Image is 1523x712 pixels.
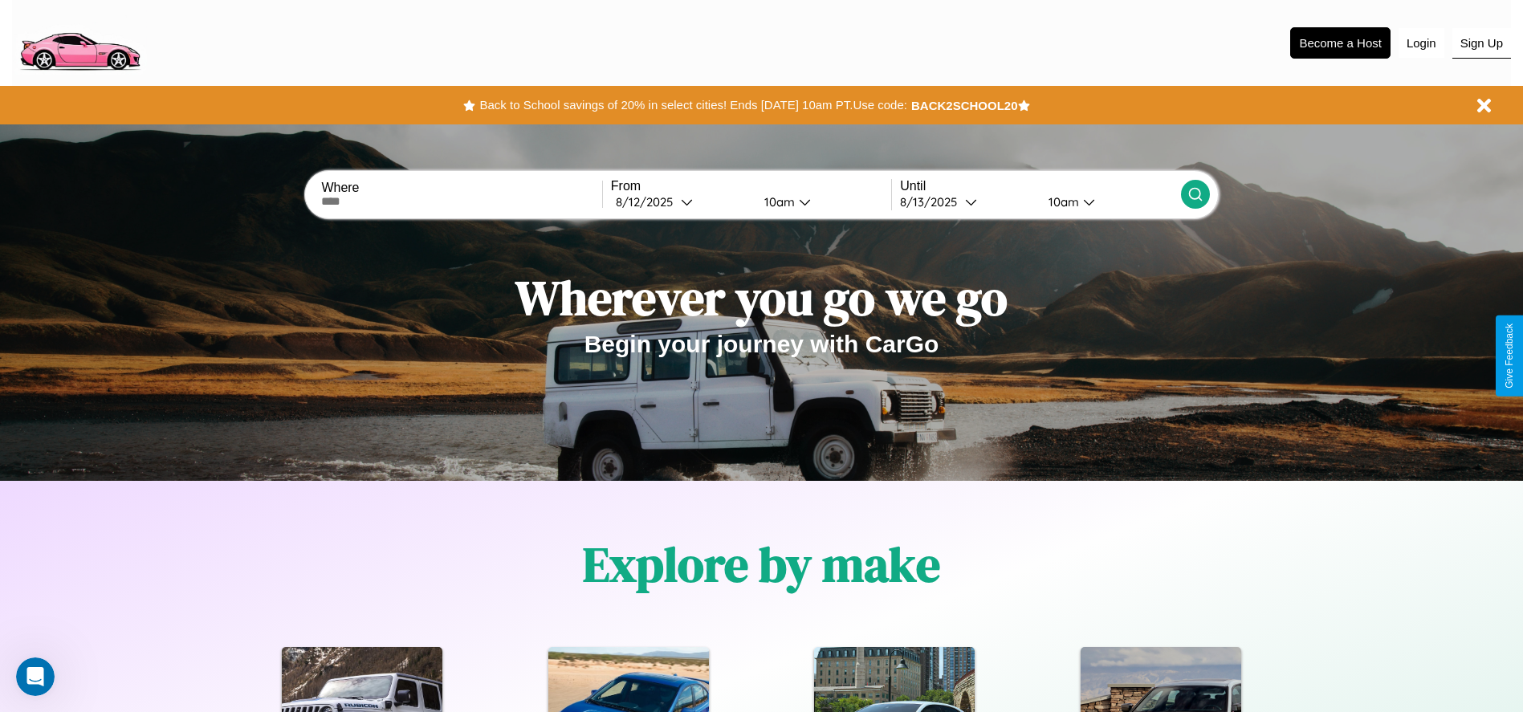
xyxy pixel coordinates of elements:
h1: Explore by make [583,531,940,597]
label: From [611,179,891,193]
button: Become a Host [1290,27,1391,59]
button: 10am [1036,193,1181,210]
div: Give Feedback [1504,323,1515,389]
iframe: Intercom live chat [16,657,55,696]
div: 8 / 12 / 2025 [616,194,681,210]
button: 10am [751,193,892,210]
label: Until [900,179,1180,193]
label: Where [321,181,601,195]
img: logo [12,8,147,75]
button: Back to School savings of 20% in select cities! Ends [DATE] 10am PT.Use code: [475,94,910,116]
div: 10am [1040,194,1083,210]
button: Login [1399,28,1444,58]
div: 8 / 13 / 2025 [900,194,965,210]
b: BACK2SCHOOL20 [911,99,1018,112]
button: 8/12/2025 [611,193,751,210]
div: 10am [756,194,799,210]
button: Sign Up [1452,28,1511,59]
